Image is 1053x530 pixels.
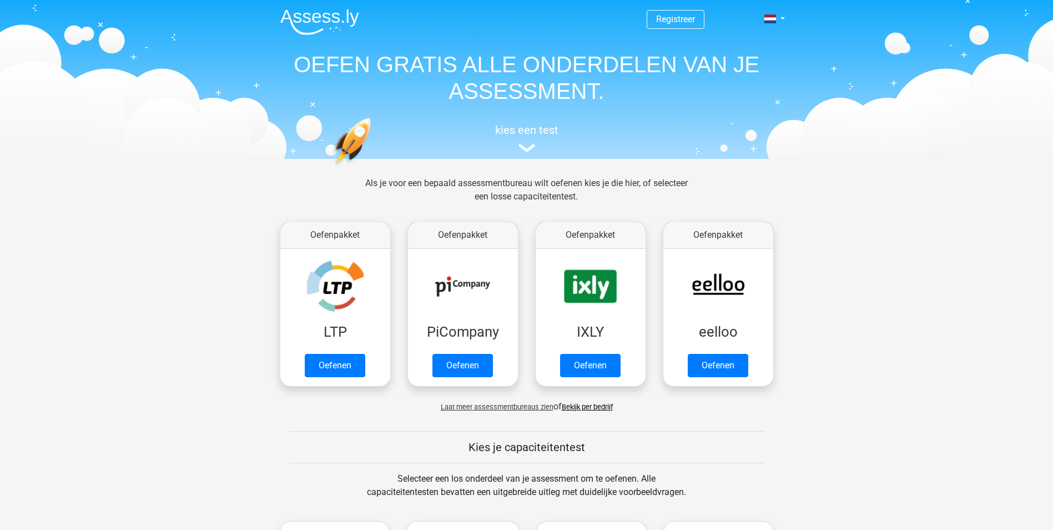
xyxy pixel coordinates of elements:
[280,9,359,35] img: Assessly
[271,51,782,104] h1: OEFEN GRATIS ALLE ONDERDELEN VAN JE ASSESSMENT.
[560,354,621,377] a: Oefenen
[356,177,697,217] div: Als je voor een bepaald assessmentbureau wilt oefenen kies je die hier, of selecteer een losse ca...
[656,14,695,24] a: Registreer
[518,144,535,152] img: assessment
[332,118,414,218] img: oefenen
[271,391,782,413] div: of
[441,403,553,411] span: Laat meer assessmentbureaus zien
[271,123,782,153] a: kies een test
[305,354,365,377] a: Oefenen
[562,403,613,411] a: Bekijk per bedrijf
[432,354,493,377] a: Oefenen
[356,472,697,512] div: Selecteer een los onderdeel van je assessment om te oefenen. Alle capaciteitentesten bevatten een...
[271,123,782,137] h5: kies een test
[290,441,764,454] h5: Kies je capaciteitentest
[688,354,748,377] a: Oefenen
